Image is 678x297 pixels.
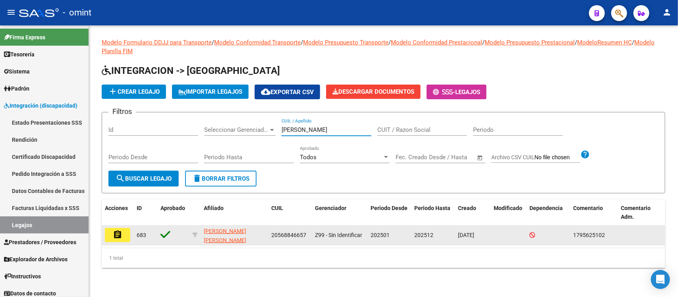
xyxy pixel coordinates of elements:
[485,39,575,46] a: Modelo Presupuesto Prestacional
[458,205,476,211] span: Creado
[429,154,467,161] input: End date
[214,39,301,46] a: Modelo Conformidad Transporte
[108,87,118,96] mat-icon: add
[204,126,268,133] span: Seleccionar Gerenciador
[367,200,411,226] datatable-header-cell: Periodo Desde
[411,200,455,226] datatable-header-cell: Periodo Hasta
[573,205,603,211] span: Comentario
[458,232,474,238] span: [DATE]
[102,38,665,268] div: / / / / / /
[4,50,35,59] span: Tesorería
[63,4,91,21] span: - omint
[391,39,482,46] a: Modelo Conformidad Prestacional
[102,85,166,99] button: Crear Legajo
[255,85,320,99] button: Exportar CSV
[102,200,133,226] datatable-header-cell: Acciones
[396,154,421,161] input: Start date
[178,88,242,95] span: IMPORTAR LEGAJOS
[133,200,157,226] datatable-header-cell: ID
[526,200,570,226] datatable-header-cell: Dependencia
[491,154,535,160] span: Archivo CSV CUIL
[433,89,455,96] span: -
[137,205,142,211] span: ID
[192,175,249,182] span: Borrar Filtros
[427,85,487,99] button: -Legajos
[4,255,68,264] span: Explorador de Archivos
[315,232,362,238] span: Z99 - Sin Identificar
[102,248,665,268] div: 1 total
[4,33,45,42] span: Firma Express
[618,200,665,226] datatable-header-cell: Comentario Adm.
[529,205,563,211] span: Dependencia
[157,200,189,226] datatable-header-cell: Aprobado
[108,88,160,95] span: Crear Legajo
[535,154,580,161] input: Archivo CSV CUIL
[662,8,672,17] mat-icon: person
[102,65,280,76] span: INTEGRACION -> [GEOGRAPHIC_DATA]
[261,89,314,96] span: Exportar CSV
[455,200,491,226] datatable-header-cell: Creado
[371,232,390,238] span: 202501
[105,205,128,211] span: Acciones
[303,39,388,46] a: Modelo Presupuesto Transporte
[570,200,618,226] datatable-header-cell: Comentario
[4,84,29,93] span: Padrón
[580,150,590,159] mat-icon: help
[108,106,136,117] h3: Filtros
[4,272,41,281] span: Instructivos
[315,205,346,211] span: Gerenciador
[116,174,125,183] mat-icon: search
[4,238,76,247] span: Prestadores / Proveedores
[577,39,632,46] a: ModeloResumen HC
[455,89,480,96] span: Legajos
[332,88,414,95] span: Descargar Documentos
[4,67,30,76] span: Sistema
[204,228,246,243] span: [PERSON_NAME] [PERSON_NAME]
[414,232,433,238] span: 202512
[185,171,257,187] button: Borrar Filtros
[261,87,270,96] mat-icon: cloud_download
[300,154,317,161] span: Todos
[113,230,122,239] mat-icon: assignment
[494,205,522,211] span: Modificado
[573,232,605,238] span: 1795625102
[160,205,185,211] span: Aprobado
[371,205,408,211] span: Periodo Desde
[326,85,421,99] button: Descargar Documentos
[271,205,283,211] span: CUIL
[4,101,77,110] span: Integración (discapacidad)
[102,39,212,46] a: Modelo Formulario DDJJ para Transporte
[6,8,16,17] mat-icon: menu
[137,232,146,238] span: 683
[116,175,172,182] span: Buscar Legajo
[271,232,306,238] span: 20568846657
[621,205,651,220] span: Comentario Adm.
[414,205,450,211] span: Periodo Hasta
[651,270,670,289] div: Open Intercom Messenger
[491,200,526,226] datatable-header-cell: Modificado
[108,171,179,187] button: Buscar Legajo
[192,174,202,183] mat-icon: delete
[201,200,268,226] datatable-header-cell: Afiliado
[268,200,312,226] datatable-header-cell: CUIL
[312,200,367,226] datatable-header-cell: Gerenciador
[476,153,485,162] button: Open calendar
[204,205,224,211] span: Afiliado
[172,85,249,99] button: IMPORTAR LEGAJOS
